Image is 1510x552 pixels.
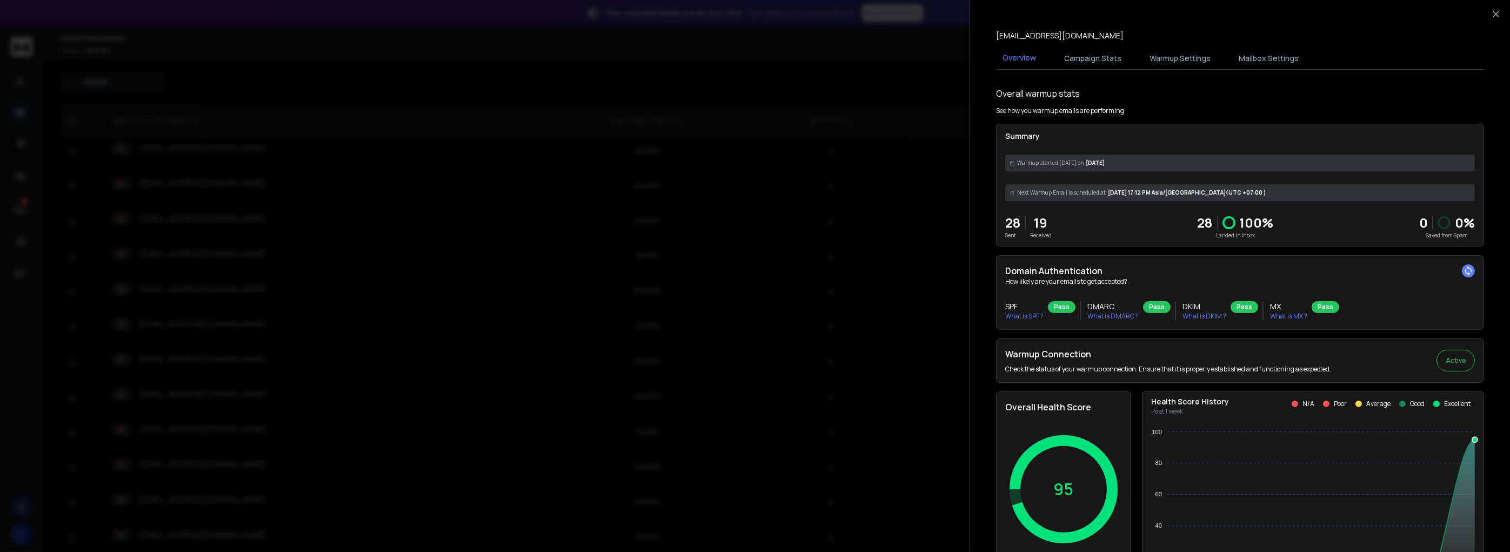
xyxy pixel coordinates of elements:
[1054,480,1074,499] p: 95
[1436,350,1475,371] button: Active
[1155,522,1162,529] tspan: 40
[1182,312,1226,321] p: What is DKIM ?
[1005,155,1475,171] div: [DATE]
[996,46,1043,71] button: Overview
[1444,400,1471,408] p: Excellent
[1182,301,1226,312] h3: DKIM
[1005,277,1475,286] p: How likely are your emails to get accepted?
[1270,301,1307,312] h3: MX
[1017,189,1106,197] span: Next Warmup Email is scheduled at
[1419,231,1475,240] p: Saved from Spam
[1005,131,1475,142] p: Summary
[1005,231,1020,240] p: Sent
[1155,491,1162,497] tspan: 60
[996,107,1124,115] p: See how you warmup emails are performing
[1312,301,1339,313] div: Pass
[1005,401,1122,414] h2: Overall Health Score
[1005,184,1475,201] div: [DATE] 17:12 PM Asia/[GEOGRAPHIC_DATA] (UTC +07:00 )
[1419,214,1428,231] strong: 0
[1152,429,1162,435] tspan: 100
[1005,312,1044,321] p: What is SPF ?
[1048,301,1075,313] div: Pass
[996,87,1080,100] h1: Overall warmup stats
[1198,231,1274,240] p: Landed in Inbox
[1155,460,1162,466] tspan: 80
[1087,312,1139,321] p: What is DMARC ?
[1005,348,1331,361] h2: Warmup Connection
[1005,264,1475,277] h2: Domain Authentication
[1143,301,1171,313] div: Pass
[1058,46,1128,70] button: Campaign Stats
[1143,46,1217,70] button: Warmup Settings
[1366,400,1391,408] p: Average
[1087,301,1139,312] h3: DMARC
[1030,231,1052,240] p: Received
[1151,407,1229,416] p: Past 1 week
[1198,214,1213,231] p: 28
[1270,312,1307,321] p: What is MX ?
[1017,159,1084,167] span: Warmup started [DATE] on
[1455,214,1475,231] p: 0 %
[1231,301,1258,313] div: Pass
[1334,400,1347,408] p: Poor
[996,30,1124,41] p: [EMAIL_ADDRESS][DOMAIN_NAME]
[1005,301,1044,312] h3: SPF
[1302,400,1314,408] p: N/A
[1005,214,1020,231] p: 28
[1151,396,1229,407] p: Health Score History
[1410,400,1425,408] p: Good
[1232,46,1305,70] button: Mailbox Settings
[1240,214,1274,231] p: 100 %
[1030,214,1052,231] p: 19
[1005,365,1331,374] p: Check the status of your warmup connection. Ensure that it is properly established and functionin...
